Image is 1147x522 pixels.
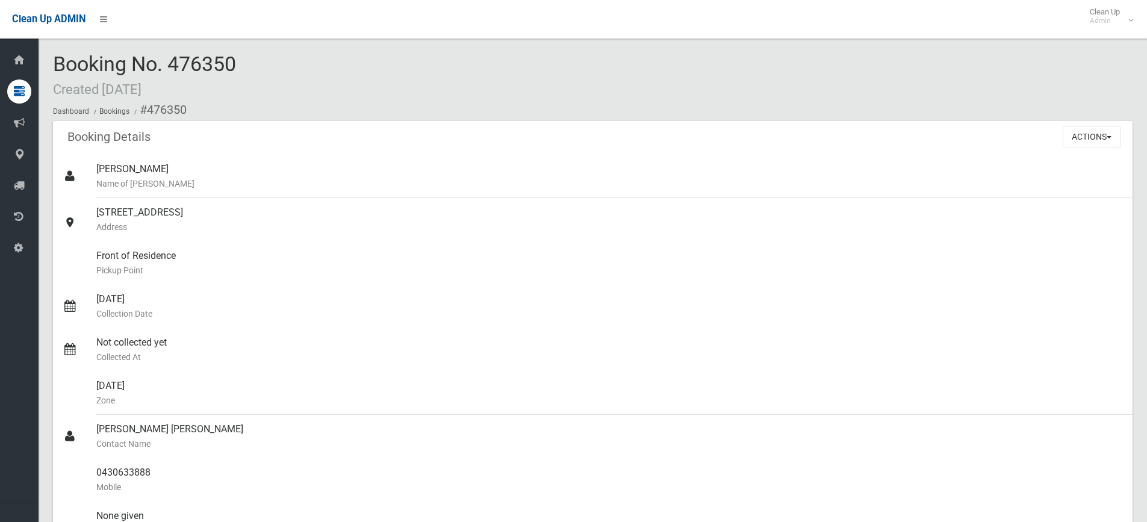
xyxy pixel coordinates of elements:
small: Collection Date [96,306,1123,321]
div: 0430633888 [96,458,1123,502]
span: Booking No. 476350 [53,52,236,99]
li: #476350 [131,99,187,121]
header: Booking Details [53,125,165,149]
small: Name of [PERSON_NAME] [96,176,1123,191]
div: [DATE] [96,285,1123,328]
small: Admin [1090,16,1120,25]
div: [STREET_ADDRESS] [96,198,1123,241]
a: Bookings [99,107,129,116]
span: Clean Up ADMIN [12,13,85,25]
small: Address [96,220,1123,234]
small: Mobile [96,480,1123,494]
span: Clean Up [1084,7,1132,25]
a: Dashboard [53,107,89,116]
div: [PERSON_NAME] [PERSON_NAME] [96,415,1123,458]
div: [DATE] [96,371,1123,415]
div: Front of Residence [96,241,1123,285]
small: Created [DATE] [53,81,141,97]
button: Actions [1063,126,1121,148]
div: Not collected yet [96,328,1123,371]
div: [PERSON_NAME] [96,155,1123,198]
small: Zone [96,393,1123,408]
small: Collected At [96,350,1123,364]
small: Pickup Point [96,263,1123,278]
small: Contact Name [96,437,1123,451]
